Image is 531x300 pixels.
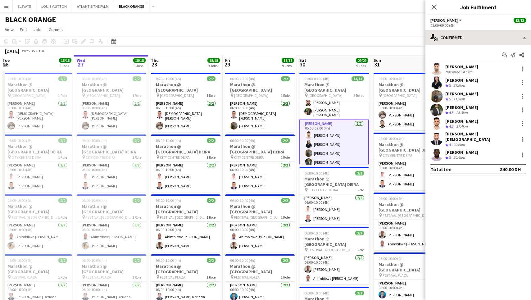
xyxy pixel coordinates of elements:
[59,58,71,63] span: 18/18
[225,194,295,252] app-job-card: 06:00-10:00 (4h)2/2Marathon @ [GEOGRAPHIC_DATA] FESTIVAL [GEOGRAPHIC_DATA]1 Role[PERSON_NAME]2/20...
[49,27,63,32] span: Comms
[58,215,67,220] span: 1 Role
[156,198,181,203] span: 06:00-10:00 (4h)
[234,275,260,280] span: FESTIVAL PLAZA
[234,155,264,160] span: CITY CENTRE DEIRA
[2,25,16,34] a: View
[11,215,58,220] span: FESTIVAL [GEOGRAPHIC_DATA]
[373,61,381,68] span: 31
[281,215,290,220] span: 1 Role
[76,61,85,68] span: 27
[5,48,19,54] div: [DATE]
[207,58,220,63] span: 18/18
[77,57,85,63] span: Wed
[461,70,474,74] div: 4.5km
[11,275,37,280] span: FESTIVAL PLAZA
[207,258,216,263] span: 2/2
[2,203,72,215] h3: Marathon @ [GEOGRAPHIC_DATA]
[77,194,146,252] div: 06:00-10:00 (4h)2/2Marathon @ [GEOGRAPHIC_DATA] FESTIVAL [GEOGRAPHIC_DATA]1 Role[PERSON_NAME]2/20...
[445,91,478,97] div: [PERSON_NAME]
[225,73,295,132] div: 06:00-10:00 (4h)2/2Marathon @ [GEOGRAPHIC_DATA] [GEOGRAPHIC_DATA]1 Role[PERSON_NAME]2/206:00-10:0...
[430,18,458,23] span: Usher
[225,134,295,192] div: 06:00-10:00 (4h)2/2Marathon @ [GEOGRAPHIC_DATA] DEIRA CITY CENTRE DEIRA1 Role[PERSON_NAME]2/206:0...
[58,93,67,98] span: 1 Role
[304,291,329,295] span: 06:00-10:00 (4h)
[77,222,146,252] app-card-role: [PERSON_NAME]2/206:00-10:00 (4h)Ahimbibwe [PERSON_NAME][PERSON_NAME]
[77,203,146,215] h3: Marathon @ [GEOGRAPHIC_DATA]
[225,263,295,275] h3: Marathon @ [GEOGRAPHIC_DATA]
[281,138,290,143] span: 2/2
[2,134,72,192] app-job-card: 06:00-10:00 (4h)2/2Marathon @ [GEOGRAPHIC_DATA] DEIRA CITY CENTRE DEIRA1 Role[PERSON_NAME]2/206:0...
[299,120,369,198] app-card-role: [PERSON_NAME]7/705:00-09:00 (4h)[PERSON_NAME][PERSON_NAME][PERSON_NAME][PERSON_NAME]
[2,143,72,155] h3: Marathon @ [GEOGRAPHIC_DATA] DEIRA
[2,100,72,132] app-card-role: [PERSON_NAME]2/206:00-10:00 (4h)[DEMOGRAPHIC_DATA][PERSON_NAME][PERSON_NAME]
[77,73,146,132] div: 06:00-10:00 (4h)2/2Marathon @ [GEOGRAPHIC_DATA] [GEOGRAPHIC_DATA]1 Role[PERSON_NAME]2/206:00-10:0...
[156,76,181,81] span: 06:00-10:00 (4h)
[374,220,443,250] app-card-role: [PERSON_NAME]2/206:00-10:00 (4h)[PERSON_NAME]Ahimbibwe [PERSON_NAME]
[13,0,36,12] button: ELEVATE
[58,76,67,81] span: 2/2
[281,275,290,280] span: 1 Role
[225,162,295,192] app-card-role: [PERSON_NAME]2/206:00-10:00 (4h)[PERSON_NAME][PERSON_NAME]
[133,138,141,143] span: 2/2
[86,215,132,220] span: FESTIVAL [GEOGRAPHIC_DATA]
[299,227,369,284] app-job-card: 06:00-10:00 (4h)2/2Marathon @ [GEOGRAPHIC_DATA] FESTIVAL [GEOGRAPHIC_DATA]1 Role[PERSON_NAME]2/20...
[58,138,67,143] span: 2/2
[281,258,290,263] span: 2/2
[150,61,159,68] span: 28
[151,100,220,132] app-card-role: [PERSON_NAME]2/206:00-10:00 (4h)[DEMOGRAPHIC_DATA][PERSON_NAME][PERSON_NAME]
[39,48,44,53] div: +04
[355,248,364,252] span: 1 Role
[225,82,295,93] h3: Marathon @ [GEOGRAPHIC_DATA]
[374,202,443,213] h3: Marathon @ [GEOGRAPHIC_DATA]
[230,198,255,203] span: 06:00-10:00 (4h)
[77,100,146,132] app-card-role: [PERSON_NAME]2/206:00-10:00 (4h)[DEMOGRAPHIC_DATA][PERSON_NAME][PERSON_NAME]
[449,110,454,115] span: 4.3
[374,100,443,130] app-card-role: [PERSON_NAME]2/206:00-10:00 (4h)[PERSON_NAME][PERSON_NAME]
[151,134,220,192] div: 06:00-10:00 (4h)2/2Marathon @ [GEOGRAPHIC_DATA] DEIRA CITY CENTRE DEIRA1 Role[PERSON_NAME]2/206:0...
[77,134,146,192] div: 06:00-10:00 (4h)2/2Marathon @ [GEOGRAPHIC_DATA] DEIRA CITY CENTRE DEIRA1 Role[PERSON_NAME]2/206:0...
[7,138,33,143] span: 06:00-10:00 (4h)
[299,176,369,187] h3: Marathon @ [GEOGRAPHIC_DATA] DEIRA
[160,215,207,220] span: FESTIVAL [GEOGRAPHIC_DATA]
[72,0,114,12] button: ATLANTIS THE PALM
[425,30,531,45] div: Confirmed
[2,82,72,93] h3: Marathon @ [GEOGRAPHIC_DATA]
[17,25,30,34] a: Edit
[82,198,107,203] span: 06:00-10:00 (4h)
[82,76,107,81] span: 06:00-10:00 (4h)
[2,61,10,68] span: 26
[132,215,141,220] span: 1 Role
[208,63,220,68] div: 9 Jobs
[308,248,355,252] span: FESTIVAL [GEOGRAPHIC_DATA]
[86,275,111,280] span: FESTIVAL PLAZA
[500,166,521,172] div: 840.00 DH
[160,275,185,280] span: FESTIVAL PLAZA
[445,64,478,70] div: [PERSON_NAME]
[449,83,451,88] span: 5
[2,162,72,192] app-card-role: [PERSON_NAME]2/206:00-10:00 (4h)[PERSON_NAME][PERSON_NAME]
[308,93,343,98] span: [GEOGRAPHIC_DATA]
[207,76,216,81] span: 2/2
[36,0,72,12] button: LOUIS VUITTON
[58,275,67,280] span: 1 Role
[379,136,404,141] span: 06:00-10:00 (4h)
[151,194,220,252] app-job-card: 06:00-10:00 (4h)2/2Marathon @ [GEOGRAPHIC_DATA] FESTIVAL [GEOGRAPHIC_DATA]1 Role[PERSON_NAME]2/20...
[281,198,290,203] span: 2/2
[7,258,33,263] span: 06:00-10:00 (4h)
[151,73,220,132] div: 06:00-10:00 (4h)2/2Marathon @ [GEOGRAPHIC_DATA] [GEOGRAPHIC_DATA]1 Role[PERSON_NAME]2/206:00-10:0...
[281,155,290,160] span: 1 Role
[374,261,443,273] h3: Marathon @ [GEOGRAPHIC_DATA]
[59,63,71,68] div: 9 Jobs
[304,231,329,235] span: 06:00-10:00 (4h)
[151,143,220,155] h3: Marathon @ [GEOGRAPHIC_DATA] DEIRA
[207,93,216,98] span: 1 Role
[299,254,369,284] app-card-role: [PERSON_NAME]2/206:00-10:00 (4h)[PERSON_NAME]Ahimbibwe [PERSON_NAME]
[5,27,14,32] span: View
[77,143,146,155] h3: Marathon @ [GEOGRAPHIC_DATA] DEIRA
[445,149,478,155] div: [PERSON_NAME]
[445,105,478,110] div: [PERSON_NAME]
[452,83,466,88] div: 27.9km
